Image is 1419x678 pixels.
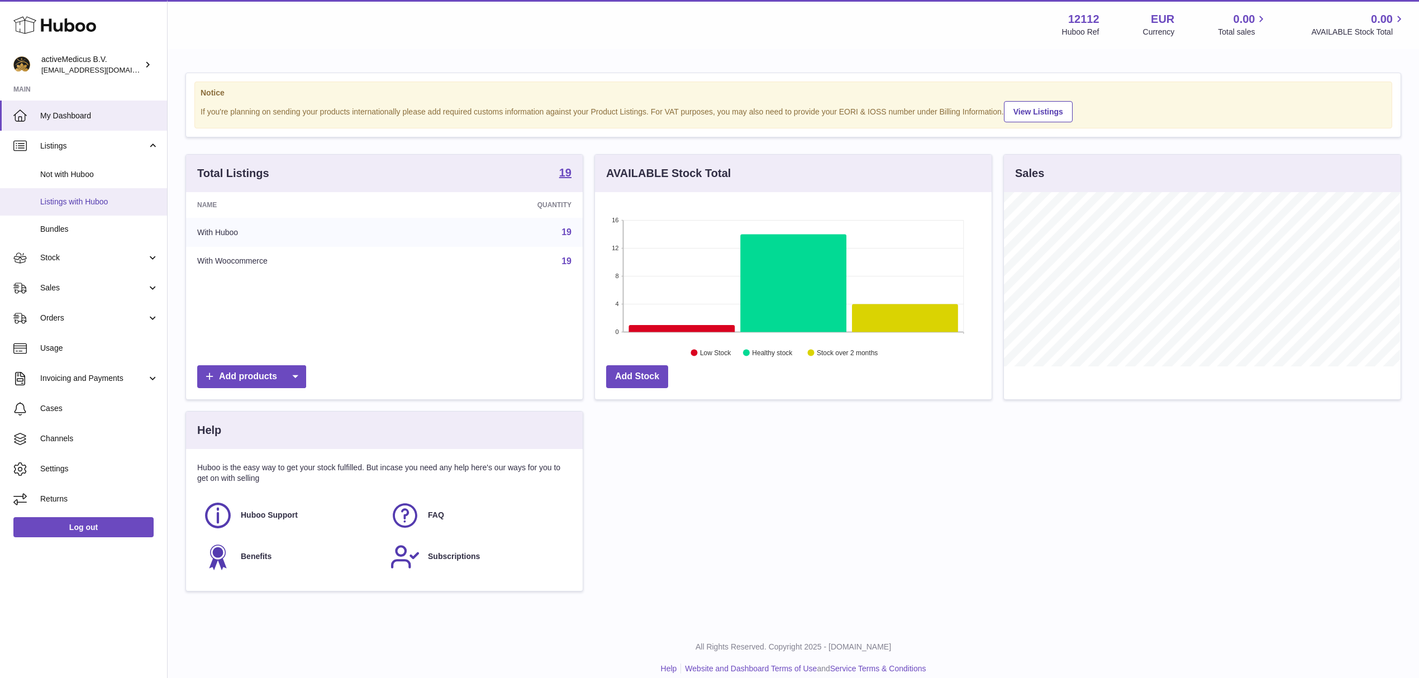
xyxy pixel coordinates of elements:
span: Not with Huboo [40,169,159,180]
span: My Dashboard [40,111,159,121]
h3: AVAILABLE Stock Total [606,166,731,181]
span: Settings [40,464,159,474]
p: All Rights Reserved. Copyright 2025 - [DOMAIN_NAME] [177,642,1410,652]
strong: EUR [1151,12,1174,27]
text: 12 [612,245,618,251]
a: View Listings [1004,101,1073,122]
a: Huboo Support [203,500,379,531]
text: Low Stock [700,349,731,357]
div: activeMedicus B.V. [41,54,142,75]
img: internalAdmin-12112@internal.huboo.com [13,56,30,73]
span: Bundles [40,224,159,235]
strong: Notice [201,88,1386,98]
h3: Sales [1015,166,1044,181]
span: Listings with Huboo [40,197,159,207]
text: Healthy stock [752,349,793,357]
div: Huboo Ref [1062,27,1099,37]
a: 0.00 Total sales [1218,12,1268,37]
span: Listings [40,141,147,151]
a: 19 [559,167,572,180]
a: FAQ [390,500,566,531]
h3: Help [197,423,221,438]
text: 16 [612,217,618,223]
span: Subscriptions [428,551,480,562]
a: Service Terms & Conditions [830,664,926,673]
strong: 19 [559,167,572,178]
span: Invoicing and Payments [40,373,147,384]
h3: Total Listings [197,166,269,181]
a: Add products [197,365,306,388]
span: Usage [40,343,159,354]
span: 0.00 [1234,12,1255,27]
span: Total sales [1218,27,1268,37]
span: AVAILABLE Stock Total [1311,27,1406,37]
a: Benefits [203,542,379,572]
span: Huboo Support [241,510,298,521]
td: With Huboo [186,218,432,247]
span: Benefits [241,551,272,562]
a: Subscriptions [390,542,566,572]
td: With Woocommerce [186,247,432,276]
span: Returns [40,494,159,504]
th: Quantity [432,192,583,218]
span: Channels [40,433,159,444]
span: FAQ [428,510,444,521]
a: Log out [13,517,154,537]
a: 0.00 AVAILABLE Stock Total [1311,12,1406,37]
span: [EMAIL_ADDRESS][DOMAIN_NAME] [41,65,164,74]
strong: 12112 [1068,12,1099,27]
text: 4 [615,300,618,307]
a: Help [661,664,677,673]
a: 19 [561,227,572,237]
a: Website and Dashboard Terms of Use [685,664,817,673]
p: Huboo is the easy way to get your stock fulfilled. But incase you need any help here's our ways f... [197,462,572,484]
th: Name [186,192,432,218]
span: Orders [40,313,147,323]
text: 8 [615,273,618,279]
span: Sales [40,283,147,293]
a: Add Stock [606,365,668,388]
span: 0.00 [1371,12,1393,27]
span: Stock [40,252,147,263]
div: Currency [1143,27,1175,37]
li: and [681,663,926,674]
a: 19 [561,256,572,266]
div: If you're planning on sending your products internationally please add required customs informati... [201,99,1386,122]
text: 0 [615,328,618,335]
text: Stock over 2 months [817,349,878,357]
span: Cases [40,403,159,414]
